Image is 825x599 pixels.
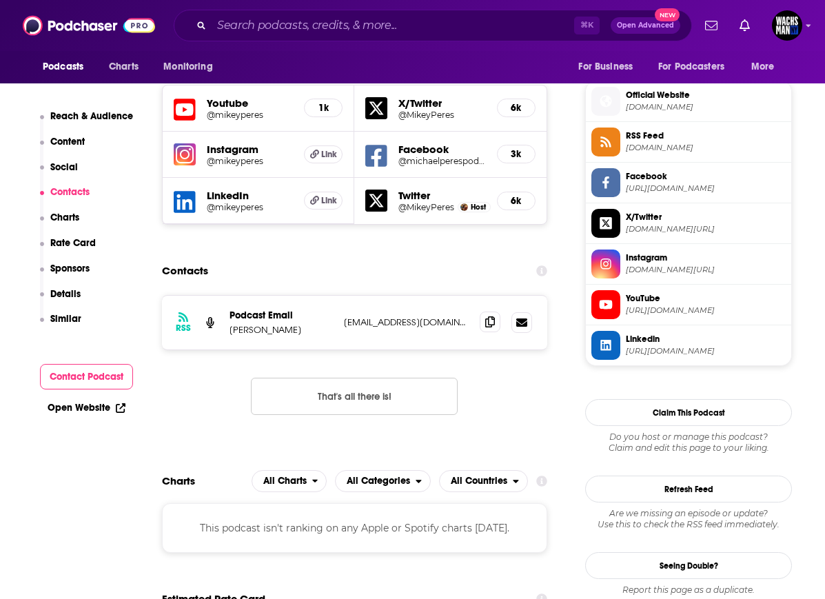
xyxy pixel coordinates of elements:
button: Rate Card [40,237,96,263]
h2: Charts [162,474,195,487]
p: Contacts [50,186,90,198]
a: @MikeyPeres [398,110,485,120]
a: YouTube[URL][DOMAIN_NAME] [591,290,786,319]
a: Instagram[DOMAIN_NAME][URL] [591,250,786,278]
p: [PERSON_NAME] [230,324,333,336]
span: For Business [578,57,633,77]
button: open menu [649,54,744,80]
p: Reach & Audience [50,110,133,122]
h2: Countries [439,470,528,492]
button: open menu [335,470,431,492]
button: open menu [439,470,528,492]
p: Sponsors [50,263,90,274]
button: open menu [154,54,230,80]
span: Host [471,203,486,212]
a: Linkedin[URL][DOMAIN_NAME] [591,331,786,360]
div: Search podcasts, credits, & more... [174,10,692,41]
p: Similar [50,313,81,325]
span: Facebook [626,170,786,183]
div: Claim and edit this page to your liking. [585,432,792,454]
button: Show profile menu [772,10,802,41]
h5: Twitter [398,189,485,202]
span: For Podcasters [658,57,724,77]
a: Official Website[DOMAIN_NAME] [591,87,786,116]
img: Podchaser - Follow, Share and Rate Podcasts [23,12,155,39]
button: Open AdvancedNew [611,17,680,34]
span: More [751,57,775,77]
button: Reach & Audience [40,110,134,136]
button: Charts [40,212,80,237]
span: Linkedin [626,333,786,345]
h3: RSS [176,323,191,334]
span: Logged in as WachsmanNY [772,10,802,41]
button: open menu [742,54,792,80]
h5: 3k [509,148,524,160]
h5: Instagram [207,143,293,156]
span: All Categories [347,476,410,486]
button: Nothing here. [251,378,458,415]
span: podcast.michaelperes.com [626,102,786,112]
div: Report this page as a duplicate. [585,585,792,596]
span: YouTube [626,292,786,305]
span: https://www.facebook.com/michaelperespodcast [626,183,786,194]
a: Facebook[URL][DOMAIN_NAME] [591,168,786,197]
h5: LinkedIn [207,189,293,202]
button: Similar [40,313,82,338]
h5: X/Twitter [398,97,485,110]
p: Podcast Email [230,309,333,321]
span: twitter.com/MikeyPeres [626,224,786,234]
div: This podcast isn't ranking on any Apple or Spotify charts [DATE]. [162,503,547,553]
a: Link [304,145,343,163]
h5: Facebook [398,143,485,156]
span: https://www.youtube.com/@mikeyperes [626,305,786,316]
button: open menu [252,470,327,492]
span: instagram.com/mikeyperes [626,265,786,275]
button: Refresh Feed [585,476,792,502]
h2: Categories [335,470,431,492]
a: Open Website [48,402,125,414]
button: Sponsors [40,263,90,288]
button: Details [40,288,81,314]
a: Charts [100,54,147,80]
img: iconImage [174,143,196,165]
span: Do you host or manage this podcast? [585,432,792,443]
img: Michael Peres [460,203,468,211]
input: Search podcasts, credits, & more... [212,14,574,37]
p: Social [50,161,78,173]
a: RSS Feed[DOMAIN_NAME] [591,128,786,156]
button: open menu [33,54,101,80]
span: All Countries [451,476,507,486]
h5: 6k [509,102,524,114]
a: X/Twitter[DOMAIN_NAME][URL] [591,209,786,238]
a: @mikeyperes [207,156,293,166]
span: https://www.linkedin.com/in/mikeyperes [626,346,786,356]
a: Seeing Double? [585,552,792,579]
div: Are we missing an episode or update? Use this to check the RSS feed immediately. [585,508,792,530]
span: Open Advanced [617,22,674,29]
button: Social [40,161,79,187]
h2: Platforms [252,470,327,492]
span: Podcasts [43,57,83,77]
p: [EMAIL_ADDRESS][DOMAIN_NAME] [344,316,469,328]
img: User Profile [772,10,802,41]
a: @michaelperespodcast [398,156,485,166]
span: RSS Feed [626,130,786,142]
span: podcast.michaelperes.com [626,143,786,153]
span: Link [321,149,337,160]
a: Show notifications dropdown [700,14,723,37]
a: @mikeyperes [207,110,293,120]
p: Content [50,136,85,148]
a: @MikeyPeres [398,202,454,212]
h2: Contacts [162,258,208,284]
span: Link [321,195,337,206]
span: ⌘ K [574,17,600,34]
button: Contacts [40,186,90,212]
h5: 6k [509,195,524,207]
a: @mikeyperes [207,202,293,212]
p: Rate Card [50,237,96,249]
a: Show notifications dropdown [734,14,755,37]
